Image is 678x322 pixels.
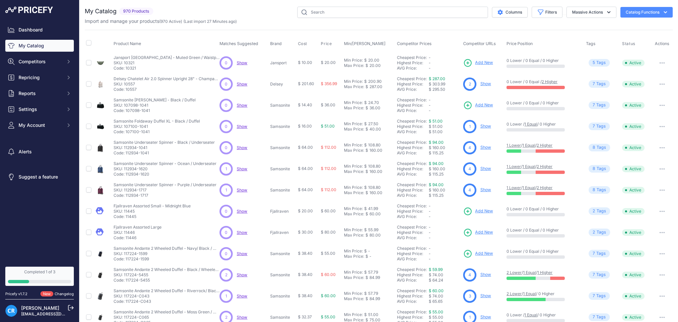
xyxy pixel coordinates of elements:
[237,209,247,214] a: Show
[365,63,368,68] div: $
[589,101,610,109] span: Tag
[237,145,247,150] span: Show
[237,103,247,108] span: Show
[604,144,606,151] span: s
[507,41,533,46] span: Price Position
[622,187,645,193] span: Active
[622,144,645,151] span: Active
[5,40,74,52] a: My Catalog
[429,87,460,92] div: $ 295.50
[429,182,444,187] a: $ 94.00
[367,121,378,127] div: 27.50
[19,90,62,97] span: Reports
[397,41,432,46] span: Competitor Prices
[114,145,215,150] p: SKU: 112934-1041
[119,8,153,15] span: 970 Products
[237,166,247,171] a: Show
[429,166,445,171] span: $ 160.00
[298,187,313,192] span: $ 64.00
[429,103,431,108] span: -
[397,81,429,87] div: Highest Price:
[463,41,496,46] span: Competitor URLs
[480,187,491,192] a: Show
[183,19,237,24] span: (Last import 27 Minutes ago)
[225,187,227,193] span: 1
[463,249,493,258] a: Add New
[429,81,445,86] span: $ 303.99
[270,166,295,172] p: Samsonite
[537,143,553,148] a: 2 Higher
[397,145,429,150] div: Highest Price:
[397,76,427,81] a: Cheapest Price:
[397,166,429,172] div: Highest Price:
[344,105,364,111] div: Max Price:
[225,81,227,87] span: 0
[397,60,429,66] div: Highest Price:
[429,267,443,272] a: $ 59.99
[114,188,217,193] p: SKU: 112934-1717
[655,41,669,46] span: Actions
[237,315,247,320] a: Show
[604,81,606,87] span: s
[368,84,382,89] div: 287.00
[622,60,645,66] span: Active
[468,187,471,193] span: 4
[586,41,596,46] span: Tags
[397,267,427,272] a: Cheapest Price:
[85,18,237,25] p: Import and manage your products
[507,100,579,106] p: 0 Lower / 0 Equal / 0 Higher
[85,7,117,16] h2: My Catalog
[237,60,247,65] span: Show
[593,208,595,214] span: 2
[270,145,295,150] p: Samsonite
[270,188,295,193] p: Samsonite
[593,166,595,172] span: 8
[344,121,363,127] div: Min Price:
[237,124,247,129] span: Show
[397,103,429,108] div: Highest Price:
[19,122,62,129] span: My Account
[114,108,196,113] p: Code: 107098-1041
[480,314,491,319] a: Show
[161,19,181,24] a: 970 Active
[480,272,491,277] a: Show
[368,105,380,111] div: 36.00
[321,41,332,46] span: Price
[364,142,367,148] div: $
[321,166,336,171] span: $ 112.00
[19,58,62,65] span: Competitors
[114,150,215,156] p: Code: 112934-1041
[365,148,368,153] div: $
[475,229,493,236] span: Add New
[114,55,219,60] p: Jansport [GEOGRAPHIC_DATA] - Muted Green / Waistpack
[480,293,491,298] a: Show
[298,124,312,129] span: $ 16.00
[469,81,471,87] span: 2
[237,230,247,235] span: Show
[344,100,363,105] div: Min Price:
[397,140,427,145] a: Cheapest Price:
[604,166,606,172] span: s
[475,60,493,66] span: Add New
[321,145,336,150] span: $ 112.00
[429,150,460,156] div: $ 115.25
[225,166,227,172] span: 1
[593,81,595,87] span: 7
[237,272,247,277] a: Show
[368,190,382,195] div: 160.00
[344,190,364,195] div: Max Price:
[604,187,606,193] span: s
[5,56,74,68] button: Competitors
[19,106,62,113] span: Settings
[298,41,309,46] button: Cost
[344,148,364,153] div: Max Price:
[114,172,217,177] p: Code: 112934-1620
[622,208,645,215] span: Active
[225,124,227,130] span: 0
[367,79,382,84] div: 200.90
[298,166,313,171] span: $ 64.00
[225,145,227,151] span: 0
[5,119,74,131] button: My Account
[21,305,59,311] a: [PERSON_NAME]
